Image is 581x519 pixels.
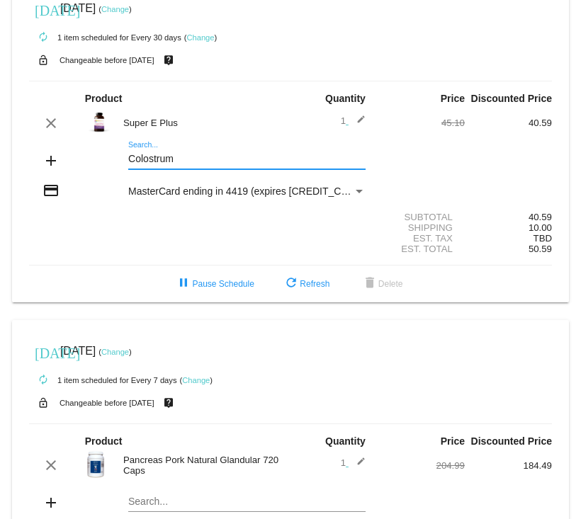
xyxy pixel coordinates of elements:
[128,154,366,165] input: Search...
[350,271,414,297] button: Delete
[378,222,465,233] div: Shipping
[35,372,52,389] mat-icon: autorenew
[341,457,366,468] span: 1
[60,56,154,64] small: Changeable before [DATE]
[101,348,129,356] a: Change
[325,435,366,447] strong: Quantity
[164,271,265,297] button: Pause Schedule
[85,108,113,136] img: Desaulniers-V-ANT30L-PL-Super-E-Plus.png
[29,33,181,42] small: 1 item scheduled for Every 30 days
[29,376,177,384] small: 1 item scheduled for Every 7 days
[128,186,399,197] span: MasterCard ending in 4419 (expires [CREDIT_CARD_DATA])
[175,279,254,289] span: Pause Schedule
[35,343,52,360] mat-icon: [DATE]
[283,275,300,292] mat-icon: refresh
[35,51,52,69] mat-icon: lock_open
[529,244,552,254] span: 50.59
[128,496,366,508] input: Search...
[43,115,60,132] mat-icon: clear
[101,5,129,13] a: Change
[186,33,214,42] a: Change
[271,271,341,297] button: Refresh
[35,1,52,18] mat-icon: [DATE]
[184,33,218,42] small: ( )
[341,115,366,126] span: 1
[116,455,290,476] div: Pancreas Pork Natural Glandular 720 Caps
[441,93,465,104] strong: Price
[182,376,210,384] a: Change
[283,279,329,289] span: Refresh
[98,5,132,13] small: ( )
[349,115,366,132] mat-icon: edit
[160,394,177,412] mat-icon: live_help
[85,450,107,479] img: Pork.jpg
[325,93,366,104] strong: Quantity
[465,212,552,222] div: 40.59
[116,118,290,128] div: Super E Plus
[471,435,552,447] strong: Discounted Price
[179,376,213,384] small: ( )
[85,435,123,447] strong: Product
[378,118,465,128] div: 45.10
[85,93,123,104] strong: Product
[43,182,60,199] mat-icon: credit_card
[60,399,154,407] small: Changeable before [DATE]
[441,435,465,447] strong: Price
[35,29,52,46] mat-icon: autorenew
[43,457,60,474] mat-icon: clear
[378,212,465,222] div: Subtotal
[175,275,192,292] mat-icon: pause
[534,233,552,244] span: TBD
[465,118,552,128] div: 40.59
[378,460,465,471] div: 204.99
[361,279,403,289] span: Delete
[378,244,465,254] div: Est. Total
[465,460,552,471] div: 184.49
[529,222,552,233] span: 10.00
[471,93,552,104] strong: Discounted Price
[43,494,60,511] mat-icon: add
[98,348,132,356] small: ( )
[35,394,52,412] mat-icon: lock_open
[378,233,465,244] div: Est. Tax
[128,186,366,197] mat-select: Payment Method
[349,457,366,474] mat-icon: edit
[43,152,60,169] mat-icon: add
[160,51,177,69] mat-icon: live_help
[361,275,378,292] mat-icon: delete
